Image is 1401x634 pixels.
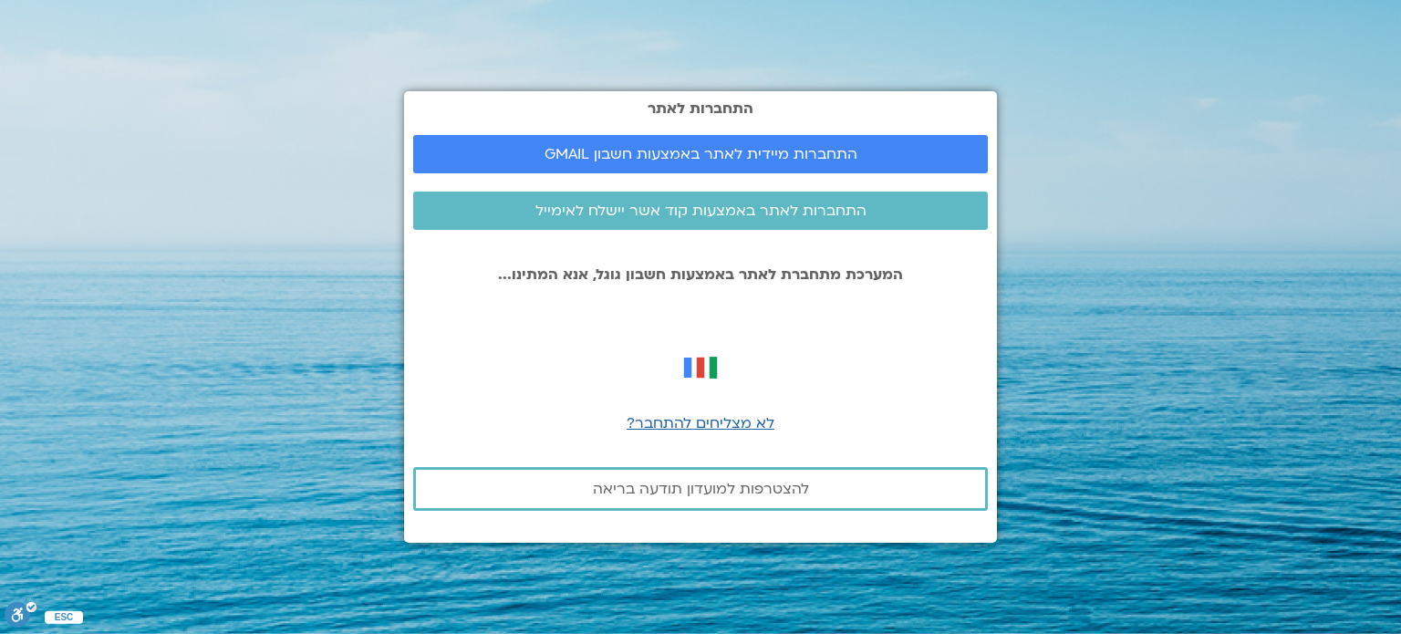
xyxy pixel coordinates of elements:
[413,266,988,283] p: המערכת מתחברת לאתר באמצעות חשבון גוגל, אנא המתינו...
[593,481,809,497] span: להצטרפות למועדון תודעה בריאה
[413,467,988,511] a: להצטרפות למועדון תודעה בריאה
[413,100,988,117] h2: התחברות לאתר
[413,135,988,173] a: התחברות מיידית לאתר באמצעות חשבון GMAIL
[545,146,857,162] span: התחברות מיידית לאתר באמצעות חשבון GMAIL
[627,413,774,433] a: לא מצליחים להתחבר?
[413,192,988,230] a: התחברות לאתר באמצעות קוד אשר יישלח לאימייל
[535,203,867,219] span: התחברות לאתר באמצעות קוד אשר יישלח לאימייל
